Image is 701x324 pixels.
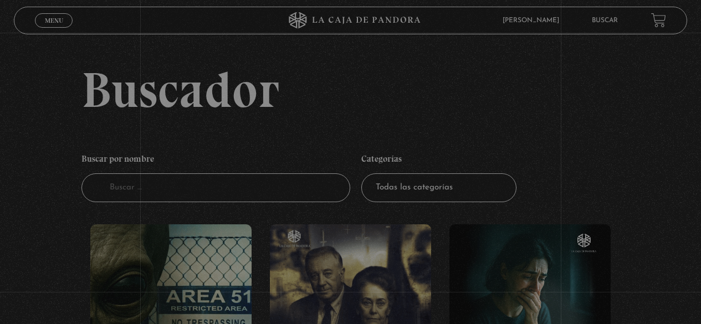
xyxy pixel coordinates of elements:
span: Cerrar [41,26,67,34]
h4: Categorías [361,148,516,173]
a: Buscar [592,17,618,24]
span: Menu [45,17,63,24]
h2: Buscador [81,65,687,115]
h4: Buscar por nombre [81,148,351,173]
a: View your shopping cart [651,13,666,28]
span: [PERSON_NAME] [497,17,570,24]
